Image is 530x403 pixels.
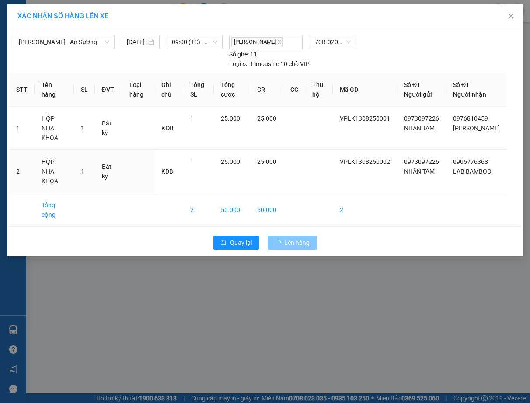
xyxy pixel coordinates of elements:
th: Mã GD [333,73,397,107]
td: HỘP NHA KHOA [35,150,74,193]
span: close [507,13,514,20]
th: Ghi chú [154,73,183,107]
button: Close [499,4,523,29]
span: VPLK1308250002 [44,56,92,62]
span: close [277,40,282,44]
td: Tổng cộng [35,193,74,227]
span: 0905776368 [453,158,488,165]
button: Lên hàng [268,236,317,250]
span: VPLK1308250002 [340,158,390,165]
span: Số ĐT [404,81,421,88]
td: 2 [333,193,397,227]
span: 1 [190,158,194,165]
span: Lên hàng [284,238,310,247]
span: 1 [190,115,194,122]
span: XÁC NHẬN SỐ HÀNG LÊN XE [17,12,108,20]
span: 08:24:40 [DATE] [19,63,53,69]
span: KĐB [161,125,174,132]
span: rollback [220,240,227,247]
span: 25.000 [257,115,276,122]
span: 1 [81,168,84,175]
th: Loại hàng [122,73,154,107]
span: Người nhận [453,91,486,98]
span: KDB [161,168,173,175]
span: Châu Thành - An Sương [19,35,109,49]
span: 70B-020.89 [315,35,351,49]
span: Quay lại [230,238,252,247]
span: LAB BAMBOO [453,168,492,175]
span: 25.000 [221,115,240,122]
td: Bất kỳ [95,150,122,193]
span: Loại xe: [229,59,250,69]
button: rollbackQuay lại [213,236,259,250]
th: SL [74,73,95,107]
span: 1 [81,125,84,132]
span: loading [275,240,284,246]
th: CC [283,73,305,107]
span: NHÂN TÂM [404,168,435,175]
td: 2 [183,193,214,227]
span: 25.000 [221,158,240,165]
th: ĐVT [95,73,122,107]
img: logo [3,5,42,44]
span: Hotline: 19001152 [69,39,107,44]
td: 1 [9,107,35,150]
span: [PERSON_NAME] [231,37,283,47]
span: 25.000 [257,158,276,165]
strong: ĐỒNG PHƯỚC [69,5,120,12]
th: CR [250,73,283,107]
td: Bất kỳ [95,107,122,150]
input: 13/08/2025 [127,37,146,47]
span: NHÂN TÂM [404,125,435,132]
span: 0976810459 [453,115,488,122]
span: Số ghế: [229,49,249,59]
span: 0973097226 [404,158,439,165]
span: Bến xe [GEOGRAPHIC_DATA] [69,14,118,25]
th: Tổng cước [214,73,250,107]
div: Limousine 10 chỗ VIP [229,59,310,69]
th: Thu hộ [305,73,333,107]
div: 11 [229,49,257,59]
th: Tên hàng [35,73,74,107]
th: STT [9,73,35,107]
span: Số ĐT [453,81,470,88]
td: 50.000 [214,193,250,227]
td: HỘP NHA KHOA [35,107,74,150]
span: In ngày: [3,63,53,69]
span: ----------------------------------------- [24,47,107,54]
span: [PERSON_NAME]: [3,56,91,62]
th: Tổng SL [183,73,214,107]
span: 0973097226 [404,115,439,122]
span: Người gửi [404,91,432,98]
td: 50.000 [250,193,283,227]
span: [PERSON_NAME] [453,125,500,132]
span: 09:00 (TC) - 70B-020.89 [172,35,217,49]
span: VPLK1308250001 [340,115,390,122]
td: 2 [9,150,35,193]
span: 01 Võ Văn Truyện, KP.1, Phường 2 [69,26,120,37]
